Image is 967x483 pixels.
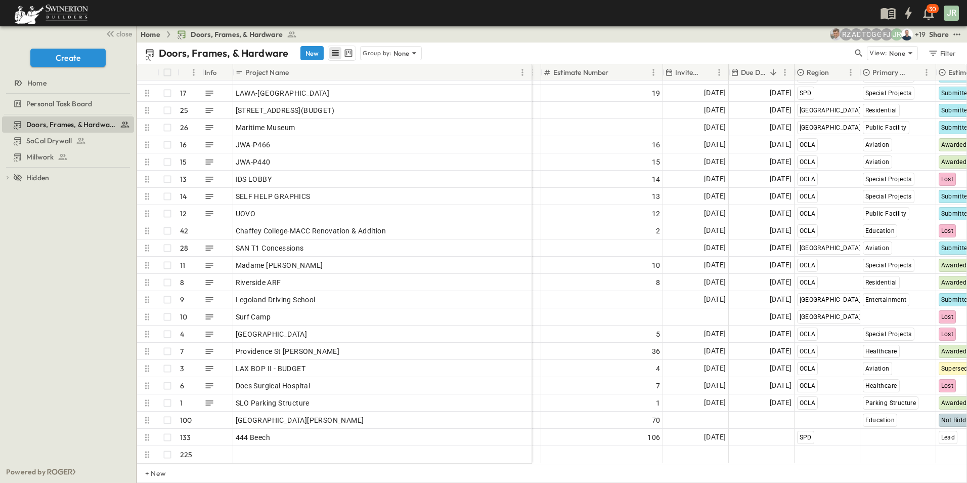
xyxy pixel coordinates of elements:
span: [GEOGRAPHIC_DATA] [800,313,861,320]
p: 17 [180,88,186,98]
span: Aviation [865,245,890,252]
span: LAX BOP II - BUDGET [236,364,306,374]
div: JR [944,6,959,21]
span: 2 [656,226,660,236]
span: OCLA [800,210,816,217]
span: Awarded [941,279,967,286]
p: 4 [180,329,184,339]
span: [DATE] [770,345,792,357]
span: Maritime Museum [236,123,295,133]
span: Awarded [941,141,967,148]
div: Millworktest [2,149,134,165]
span: 106 [647,432,660,442]
a: Personal Task Board [2,97,132,111]
button: Filter [924,46,959,60]
span: 13 [652,191,661,202]
p: View: [869,48,887,59]
div: # [178,64,203,80]
div: Robert Zeilinger (robert.zeilinger@swinerton.com) [840,28,852,41]
span: 10 [652,260,661,270]
span: Special Projects [865,331,912,338]
img: Aaron Anderson (aaron.anderson@swinerton.com) [830,28,842,41]
a: Home [2,76,132,90]
span: [DATE] [770,139,792,150]
p: 133 [180,432,191,442]
p: 13 [180,174,187,184]
span: close [116,29,132,39]
button: Sort [611,67,622,78]
span: LAWA-[GEOGRAPHIC_DATA] [236,88,330,98]
span: OCLA [800,365,816,372]
span: 8 [656,277,660,288]
button: Menu [779,66,791,78]
button: Create [30,49,106,67]
p: 16 [180,140,187,150]
button: Sort [291,67,302,78]
p: 28 [180,243,188,253]
span: SPD [800,90,812,97]
span: Hidden [26,173,49,183]
span: Aviation [865,365,890,372]
button: close [102,26,134,41]
span: [GEOGRAPHIC_DATA] [800,107,861,114]
span: [DATE] [704,380,726,391]
span: [DATE] [704,173,726,185]
span: OCLA [800,279,816,286]
span: OCLA [800,158,816,166]
span: 70 [652,415,661,425]
span: [DATE] [770,242,792,254]
span: Awarded [941,158,967,166]
span: JWA-P466 [236,140,271,150]
span: Special Projects [865,90,912,97]
span: 15 [652,157,661,167]
button: New [300,46,324,60]
span: Parking Structure [865,399,916,407]
span: OCLA [800,227,816,234]
span: [DATE] [704,190,726,202]
span: 12 [652,209,661,219]
p: 42 [180,226,188,236]
span: OCLA [800,176,816,183]
a: Doors, Frames, & Hardware [177,29,297,39]
span: [DATE] [770,294,792,305]
div: SoCal Drywalltest [2,133,134,149]
button: Menu [845,66,857,78]
span: [DATE] [704,208,726,219]
span: [DATE] [770,328,792,340]
button: JR [943,5,960,22]
button: Sort [909,67,920,78]
p: 7 [180,346,184,356]
span: [DATE] [770,225,792,236]
button: Menu [188,66,200,78]
span: Entertainment [865,296,907,303]
span: Residential [865,279,897,286]
span: Special Projects [865,262,912,269]
span: Aviation [865,141,890,148]
span: Riverside ARF [236,277,281,288]
span: [DATE] [704,87,726,99]
span: Home [27,78,47,88]
div: Alyssa De Robertis (aderoberti@swinerton.com) [850,28,862,41]
div: table view [328,46,356,61]
p: Doors, Frames, & Hardware [159,46,288,60]
span: OCLA [800,262,816,269]
p: 100 [180,415,192,425]
span: Healthcare [865,348,897,355]
p: Primary Market [872,67,907,77]
span: [DATE] [704,294,726,305]
div: Personal Task Boardtest [2,96,134,112]
p: 8 [180,277,184,288]
span: 36 [652,346,661,356]
span: Special Projects [865,193,912,200]
button: test [951,28,963,41]
div: Travis Osterloh (travis.osterloh@swinerton.com) [860,28,872,41]
span: [DATE] [704,363,726,374]
p: Project Name [245,67,289,77]
p: 10 [180,312,187,322]
div: Joshua Russell (joshua.russell@swinerton.com) [891,28,903,41]
span: [GEOGRAPHIC_DATA] [800,245,861,252]
span: [DATE] [704,225,726,236]
span: [DATE] [770,190,792,202]
p: Due Date [741,67,766,77]
span: Legoland Driving School [236,295,316,305]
